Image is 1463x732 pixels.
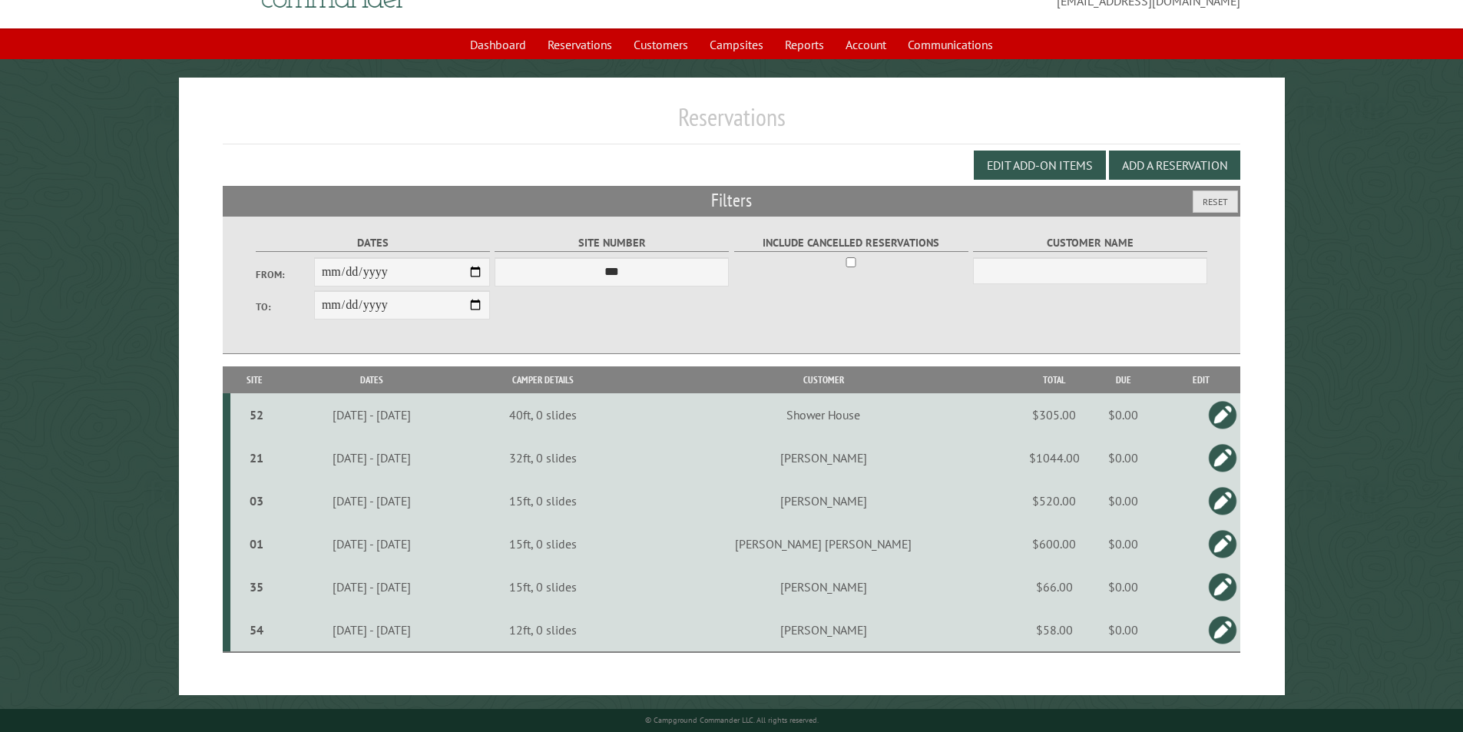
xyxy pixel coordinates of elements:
[538,30,621,59] a: Reservations
[623,436,1024,479] td: [PERSON_NAME]
[461,30,535,59] a: Dashboard
[237,407,277,422] div: 52
[623,479,1024,522] td: [PERSON_NAME]
[282,536,461,551] div: [DATE] - [DATE]
[1024,608,1085,652] td: $58.00
[1085,522,1162,565] td: $0.00
[256,267,314,282] label: From:
[645,715,819,725] small: © Campground Commander LLC. All rights reserved.
[1109,151,1240,180] button: Add a Reservation
[463,565,623,608] td: 15ft, 0 slides
[623,522,1024,565] td: [PERSON_NAME] [PERSON_NAME]
[1085,565,1162,608] td: $0.00
[1024,565,1085,608] td: $66.00
[734,234,968,252] label: Include Cancelled Reservations
[1085,436,1162,479] td: $0.00
[463,366,623,393] th: Camper Details
[282,622,461,638] div: [DATE] - [DATE]
[282,450,461,465] div: [DATE] - [DATE]
[463,479,623,522] td: 15ft, 0 slides
[1024,479,1085,522] td: $520.00
[282,407,461,422] div: [DATE] - [DATE]
[1193,190,1238,213] button: Reset
[237,493,277,508] div: 03
[776,30,833,59] a: Reports
[899,30,1002,59] a: Communications
[280,366,463,393] th: Dates
[1024,366,1085,393] th: Total
[974,151,1106,180] button: Edit Add-on Items
[463,608,623,652] td: 12ft, 0 slides
[463,393,623,436] td: 40ft, 0 slides
[623,565,1024,608] td: [PERSON_NAME]
[1085,393,1162,436] td: $0.00
[700,30,773,59] a: Campsites
[973,234,1207,252] label: Customer Name
[223,102,1241,144] h1: Reservations
[230,366,280,393] th: Site
[836,30,895,59] a: Account
[256,300,314,314] label: To:
[463,522,623,565] td: 15ft, 0 slides
[624,30,697,59] a: Customers
[1085,479,1162,522] td: $0.00
[1024,522,1085,565] td: $600.00
[1085,366,1162,393] th: Due
[463,436,623,479] td: 32ft, 0 slides
[282,493,461,508] div: [DATE] - [DATE]
[1024,436,1085,479] td: $1044.00
[237,536,277,551] div: 01
[495,234,729,252] label: Site Number
[223,186,1241,215] h2: Filters
[237,579,277,595] div: 35
[623,393,1024,436] td: Shower House
[1024,393,1085,436] td: $305.00
[1162,366,1240,393] th: Edit
[623,366,1024,393] th: Customer
[282,579,461,595] div: [DATE] - [DATE]
[1085,608,1162,652] td: $0.00
[237,622,277,638] div: 54
[623,608,1024,652] td: [PERSON_NAME]
[237,450,277,465] div: 21
[256,234,490,252] label: Dates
